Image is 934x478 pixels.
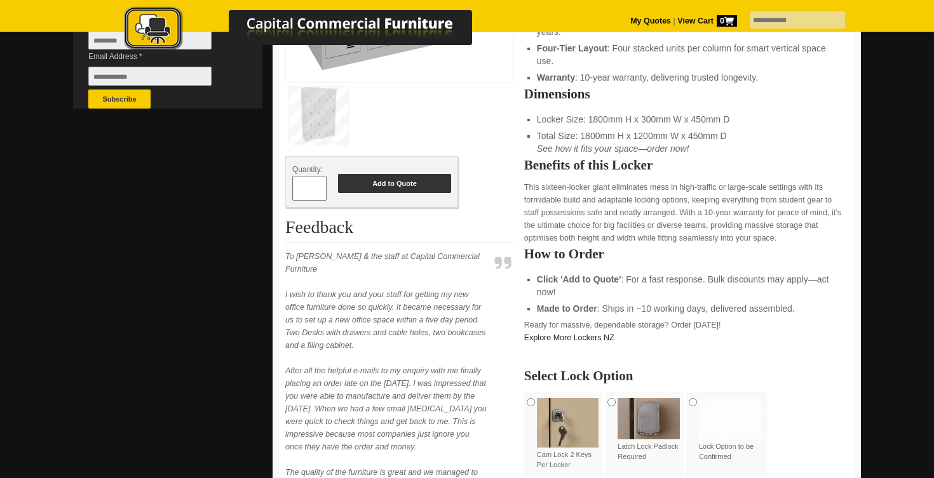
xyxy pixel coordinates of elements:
[524,181,848,244] p: This sixteen-locker giant eliminates mess in high-traffic or large-scale settings with its formid...
[524,319,848,344] p: Ready for massive, dependable storage? Order [DATE]!
[537,398,599,448] img: Cam Lock 2 Keys Per Locker
[88,90,151,109] button: Subscribe
[677,17,737,25] strong: View Cart
[89,6,534,56] a: Capital Commercial Furniture Logo
[537,113,836,126] li: Locker Size: 1800mm H x 300mm W x 450mm D
[524,248,848,260] h2: How to Order
[338,174,451,193] button: Add to Quote
[537,43,607,53] strong: Four-Tier Layout
[537,302,836,315] li: : Ships in ~10 working days, delivered assembled.
[675,17,737,25] a: View Cart0
[537,143,689,154] em: See how it fits your space—order now!
[537,71,836,84] li: : 10-year warranty, delivering trusted longevity.
[89,6,534,53] img: Capital Commercial Furniture Logo
[88,67,212,86] input: Email Address *
[618,398,680,461] label: Latch Lock Padlock Required
[537,72,575,83] strong: Warranty
[537,42,836,67] li: : Four stacked units per column for smart vertical space use.
[292,165,323,174] span: Quantity:
[88,30,212,50] input: Last Name *
[537,273,836,298] li: : For a fast response. Bulk discounts may apply—act now!
[537,398,599,470] label: Cam Lock 2 Keys Per Locker
[618,398,680,439] img: Latch Lock Padlock Required
[537,274,621,284] strong: Click 'Add to Quote'
[524,333,614,342] a: Explore More Lockers NZ
[717,15,737,27] span: 0
[537,303,597,314] strong: Made to Order
[285,218,514,242] h2: Feedback
[524,369,848,382] h2: Select Lock Option
[699,398,761,439] img: Lock Option to be Confirmed
[699,398,761,461] label: Lock Option to be Confirmed
[537,129,836,155] li: Total Size: 1800mm H x 1200mm W x 450mm D
[524,159,848,171] h2: Benefits of this Locker
[630,17,671,25] a: My Quotes
[524,88,848,100] h2: Dimensions
[88,50,231,63] span: Email Address *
